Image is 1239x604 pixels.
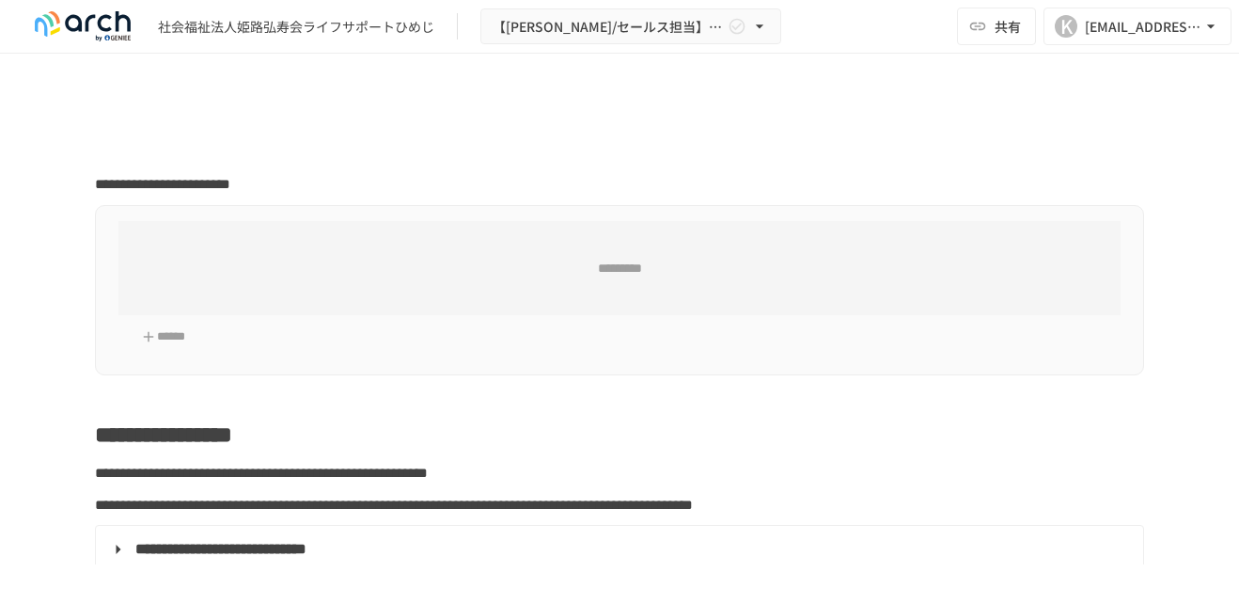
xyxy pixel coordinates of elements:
[493,15,724,39] span: 【[PERSON_NAME]/セールス担当】社会福祉法人姫路弘寿会ライフサポートひめじ様_初期設定サポート
[480,8,781,45] button: 【[PERSON_NAME]/セールス担当】社会福祉法人姫路弘寿会ライフサポートひめじ様_初期設定サポート
[1085,15,1201,39] div: [EMAIL_ADDRESS][DOMAIN_NAME]
[995,16,1021,37] span: 共有
[957,8,1036,45] button: 共有
[1055,15,1077,38] div: K
[23,11,143,41] img: logo-default@2x-9cf2c760.svg
[158,17,434,37] div: 社会福祉法人姫路弘寿会ライフサポートひめじ
[1043,8,1231,45] button: K[EMAIL_ADDRESS][DOMAIN_NAME]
